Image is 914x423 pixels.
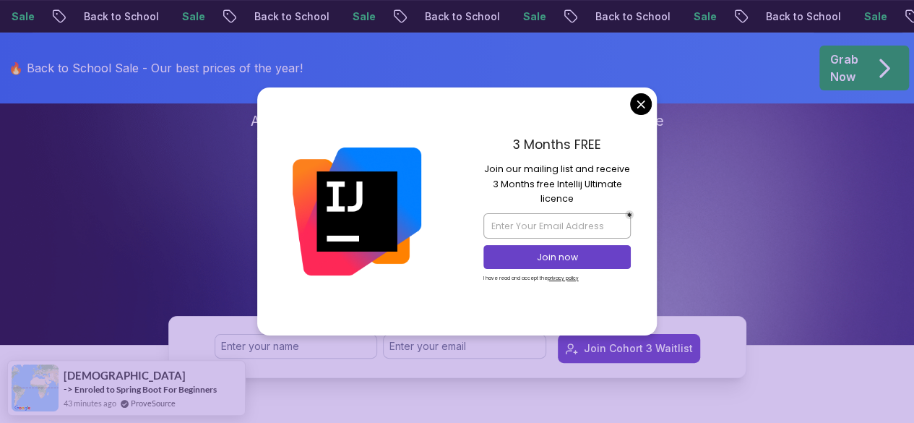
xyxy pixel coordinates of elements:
p: Back to School [235,9,333,24]
p: Sale [504,9,550,24]
span: [DEMOGRAPHIC_DATA] [64,369,186,382]
p: Are you ready to embark on an immersive coding adventure that will transform you into a skilled f... [249,111,665,171]
p: Back to School [576,9,674,24]
p: Grab Now [830,51,858,85]
p: Back to School [405,9,504,24]
p: Sale [163,9,209,24]
p: Sale [333,9,379,24]
input: Enter your email [383,334,546,359]
p: Sale [845,9,891,24]
span: 43 minutes ago [64,397,116,409]
img: provesource social proof notification image [12,364,59,411]
a: Enroled to Spring Boot For Beginners [74,383,217,396]
p: Back to School [746,9,845,24]
button: Join Cohort 3 Waitlist [558,334,700,363]
p: Sale [674,9,720,24]
p: Back to School [64,9,163,24]
div: Join Cohort 3 Waitlist [584,341,693,356]
p: 🔥 Back to School Sale - Our best prices of the year! [9,59,303,77]
a: ProveSource [131,397,176,409]
span: -> [64,383,73,395]
input: Enter your name [215,334,378,359]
